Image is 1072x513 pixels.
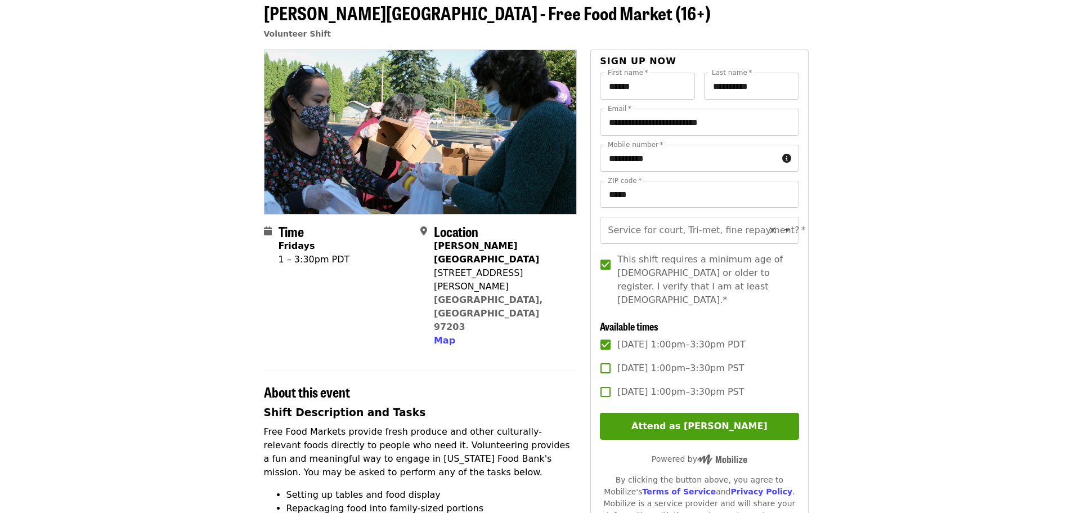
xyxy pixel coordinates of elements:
[600,73,695,100] input: First name
[264,405,577,421] h3: Shift Description and Tasks
[434,221,478,241] span: Location
[264,226,272,237] i: calendar icon
[434,334,455,347] button: Map
[600,319,658,333] span: Available times
[642,487,716,496] a: Terms of Service
[782,153,791,164] i: circle-info icon
[279,221,304,241] span: Time
[420,226,427,237] i: map-marker-alt icon
[608,105,631,112] label: Email
[279,240,315,251] strong: Fridays
[617,338,745,351] span: [DATE] 1:00pm–3:30pm PDT
[617,362,744,375] span: [DATE] 1:00pm–3:30pm PST
[608,177,642,184] label: ZIP code
[286,488,577,502] li: Setting up tables and food display
[434,266,568,293] div: [STREET_ADDRESS][PERSON_NAME]
[600,145,777,172] input: Mobile number
[600,56,676,66] span: Sign up now
[264,50,577,213] img: Sitton Elementary - Free Food Market (16+) organized by Oregon Food Bank
[608,141,663,148] label: Mobile number
[765,222,781,238] button: Clear
[779,222,795,238] button: Open
[600,181,799,208] input: ZIP code
[608,69,648,76] label: First name
[652,454,747,463] span: Powered by
[712,69,752,76] label: Last name
[617,253,790,307] span: This shift requires a minimum age of [DEMOGRAPHIC_DATA] or older to register. I verify that I am ...
[264,425,577,479] p: Free Food Markets provide fresh produce and other culturally-relevant foods directly to people wh...
[697,454,747,465] img: Powered by Mobilize
[264,382,350,402] span: About this event
[730,487,792,496] a: Privacy Policy
[617,385,744,399] span: [DATE] 1:00pm–3:30pm PST
[600,109,799,136] input: Email
[279,253,350,266] div: 1 – 3:30pm PDT
[704,73,799,100] input: Last name
[434,335,455,346] span: Map
[600,413,799,440] button: Attend as [PERSON_NAME]
[434,295,543,332] a: [GEOGRAPHIC_DATA], [GEOGRAPHIC_DATA] 97203
[434,240,539,265] strong: [PERSON_NAME][GEOGRAPHIC_DATA]
[264,29,331,38] a: Volunteer Shift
